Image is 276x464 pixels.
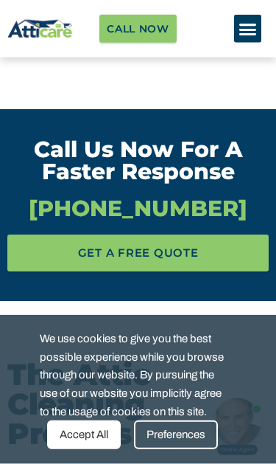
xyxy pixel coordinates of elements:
div: Accept All [47,420,121,449]
span: Call Now [107,18,169,39]
div: Preferences [134,420,218,449]
a: GET A FREE QUOTE [7,235,269,271]
a: Call Now [99,15,177,43]
span: [PHONE_NUMBER] [7,198,269,220]
div: Need help? Chat with us now! [180,52,228,100]
span: We use cookies to give you the best possible experience while you browse through our website. By ... [40,330,225,420]
div: Online Agent [184,99,225,109]
a: Call Us Now For A Faster Response[PHONE_NUMBER] [7,136,269,220]
div: Menu Toggle [234,15,262,43]
span: GET A FREE QUOTE [78,242,199,264]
